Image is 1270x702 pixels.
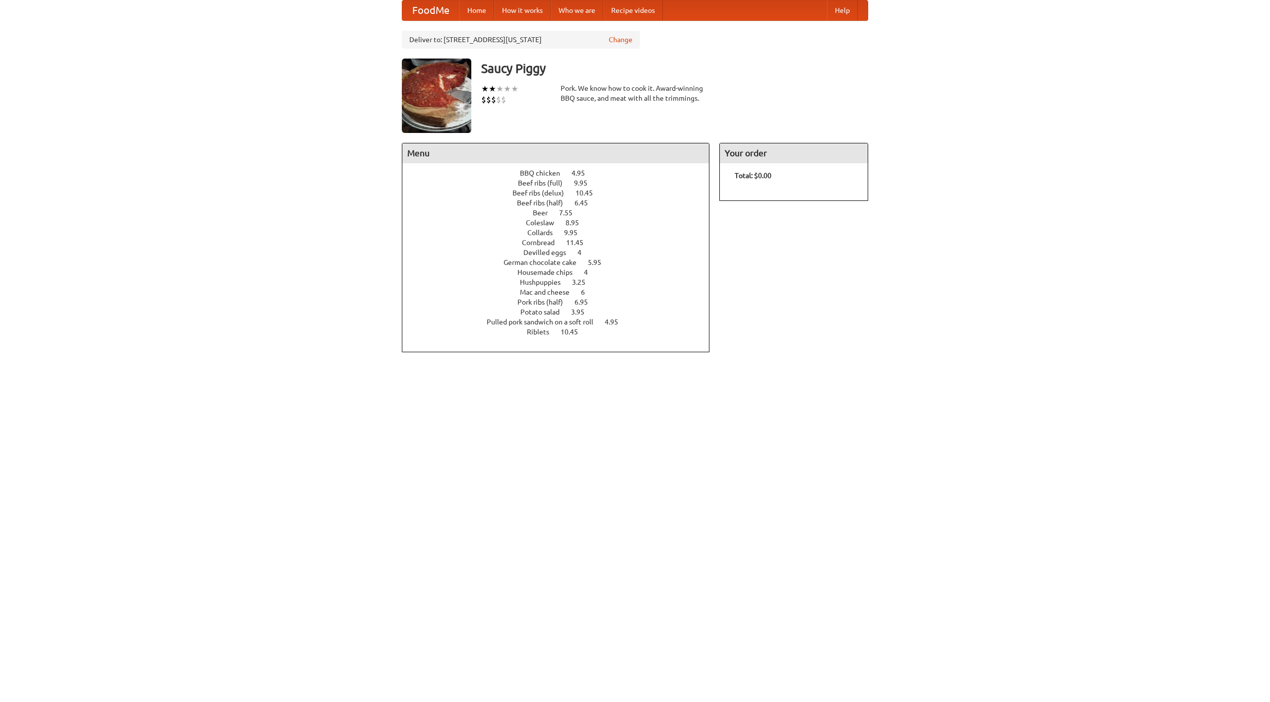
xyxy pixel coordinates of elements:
span: 8.95 [566,219,589,227]
a: Hushpuppies 3.25 [520,278,604,286]
span: 6.45 [574,199,598,207]
a: Home [459,0,494,20]
li: $ [491,94,496,105]
li: ★ [489,83,496,94]
li: ★ [511,83,518,94]
a: Recipe videos [603,0,663,20]
a: Beef ribs (half) 6.45 [517,199,606,207]
b: Total: $0.00 [735,172,771,180]
span: 10.45 [575,189,603,197]
div: Deliver to: [STREET_ADDRESS][US_STATE] [402,31,640,49]
span: 4.95 [571,169,595,177]
span: 3.25 [572,278,595,286]
a: Riblets 10.45 [527,328,596,336]
span: 5.95 [588,258,611,266]
span: Potato salad [520,308,570,316]
span: Coleslaw [526,219,564,227]
span: 6 [581,288,595,296]
a: Cornbread 11.45 [522,239,602,247]
a: Housemade chips 4 [517,268,606,276]
h4: Your order [720,143,868,163]
span: German chocolate cake [504,258,586,266]
a: Potato salad 3.95 [520,308,603,316]
span: Beef ribs (full) [518,179,572,187]
a: Change [609,35,633,45]
a: Beer 7.55 [533,209,591,217]
span: 4 [577,249,591,256]
a: Who we are [551,0,603,20]
h3: Saucy Piggy [481,59,868,78]
span: 3.95 [571,308,594,316]
li: $ [486,94,491,105]
span: Beef ribs (delux) [512,189,574,197]
li: $ [481,94,486,105]
a: BBQ chicken 4.95 [520,169,603,177]
a: German chocolate cake 5.95 [504,258,620,266]
div: Pork. We know how to cook it. Award-winning BBQ sauce, and meat with all the trimmings. [561,83,709,103]
span: Beer [533,209,558,217]
span: Hushpuppies [520,278,571,286]
span: Pulled pork sandwich on a soft roll [487,318,603,326]
span: 9.95 [564,229,587,237]
span: Pork ribs (half) [517,298,573,306]
span: Devilled eggs [523,249,576,256]
a: Collards 9.95 [527,229,596,237]
h4: Menu [402,143,709,163]
span: BBQ chicken [520,169,570,177]
span: Cornbread [522,239,565,247]
span: Collards [527,229,563,237]
a: Pulled pork sandwich on a soft roll 4.95 [487,318,636,326]
span: 7.55 [559,209,582,217]
span: 4.95 [605,318,628,326]
span: 4 [584,268,598,276]
span: 6.95 [574,298,598,306]
span: Beef ribs (half) [517,199,573,207]
span: Mac and cheese [520,288,579,296]
a: Mac and cheese 6 [520,288,603,296]
li: ★ [481,83,489,94]
a: How it works [494,0,551,20]
li: $ [496,94,501,105]
span: Riblets [527,328,559,336]
a: Devilled eggs 4 [523,249,600,256]
li: ★ [504,83,511,94]
img: angular.jpg [402,59,471,133]
a: Help [827,0,858,20]
a: Beef ribs (full) 9.95 [518,179,606,187]
span: 9.95 [574,179,597,187]
a: FoodMe [402,0,459,20]
li: $ [501,94,506,105]
span: 11.45 [566,239,593,247]
li: ★ [496,83,504,94]
a: Coleslaw 8.95 [526,219,597,227]
a: Pork ribs (half) 6.95 [517,298,606,306]
span: Housemade chips [517,268,582,276]
a: Beef ribs (delux) 10.45 [512,189,611,197]
span: 10.45 [561,328,588,336]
